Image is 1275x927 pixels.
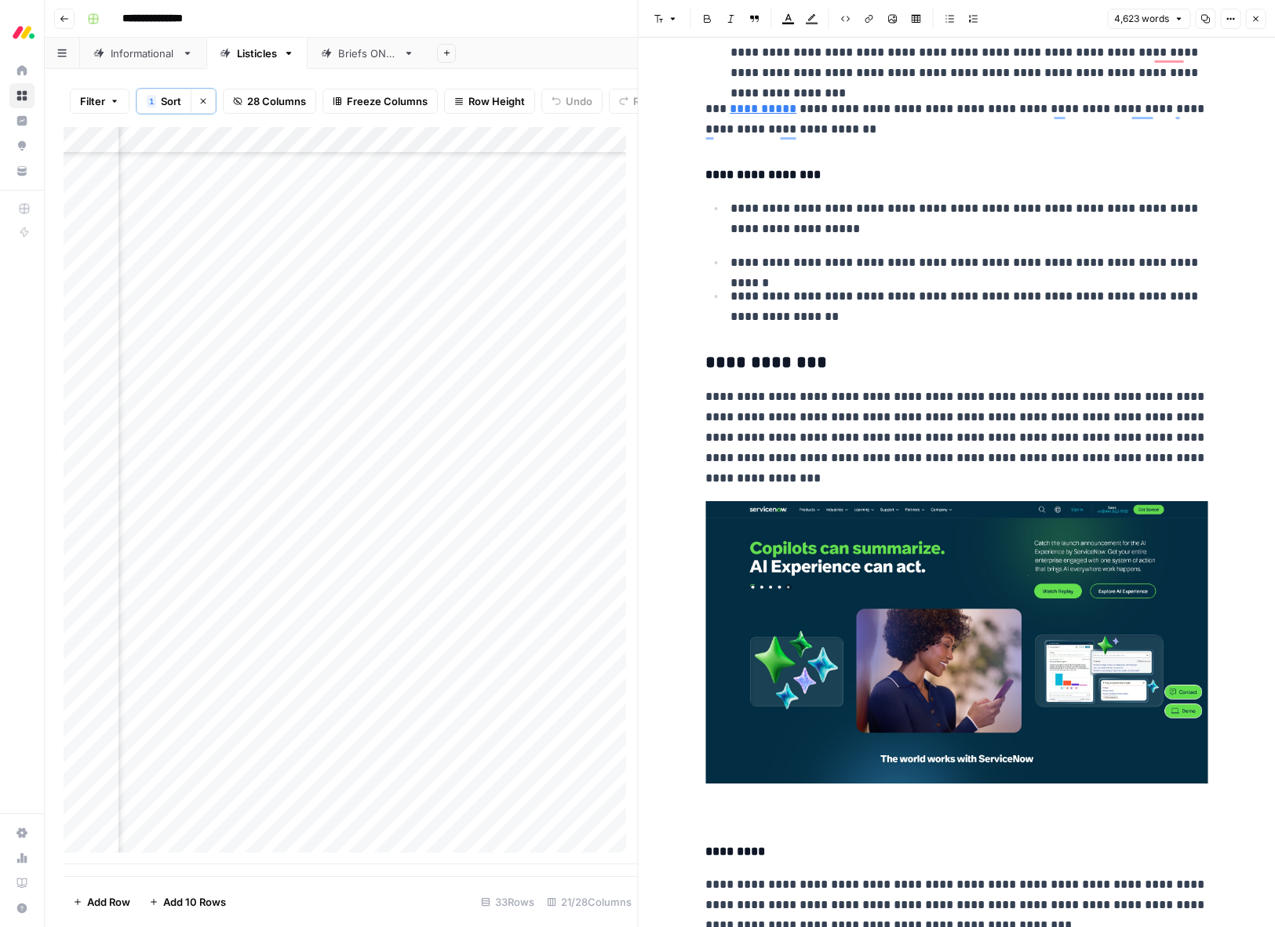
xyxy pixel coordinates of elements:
button: Redo [609,89,668,114]
button: Undo [541,89,603,114]
a: Learning Hub [9,871,35,896]
a: Your Data [9,158,35,184]
button: Row Height [444,89,535,114]
span: 1 [149,95,154,107]
img: Monday.com Logo [9,18,38,46]
span: Add Row [87,894,130,910]
a: Opportunities [9,133,35,158]
a: Settings [9,820,35,845]
a: Home [9,58,35,83]
a: Usage [9,845,35,871]
span: Filter [80,93,105,109]
button: 1Sort [137,89,191,114]
a: Briefs ONLY [308,38,428,69]
a: Insights [9,108,35,133]
button: Freeze Columns [322,89,438,114]
div: 1 [147,95,156,107]
button: 4,623 words [1107,9,1190,29]
span: Add 10 Rows [163,894,226,910]
a: Informational [80,38,206,69]
span: Freeze Columns [347,93,428,109]
div: Listicles [237,45,277,61]
button: Add Row [64,889,140,914]
div: Briefs ONLY [338,45,397,61]
span: Row Height [468,93,525,109]
span: Undo [566,93,592,109]
div: 33 Rows [475,889,541,914]
div: 21/28 Columns [541,889,638,914]
a: Browse [9,83,35,108]
span: 28 Columns [247,93,306,109]
button: Filter [70,89,129,114]
button: Workspace: Monday.com [9,13,35,52]
button: 28 Columns [223,89,316,114]
span: Sort [161,93,181,109]
span: 4,623 words [1114,12,1169,26]
a: Listicles [206,38,308,69]
div: Informational [111,45,176,61]
button: Help + Support [9,896,35,921]
button: Add 10 Rows [140,889,235,914]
